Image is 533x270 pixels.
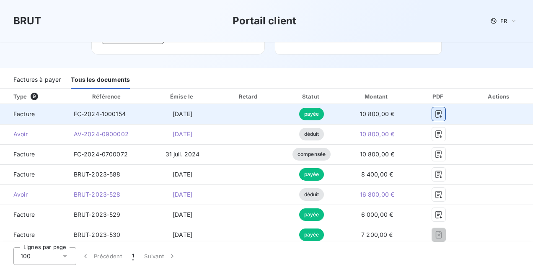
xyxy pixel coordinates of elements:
[173,211,192,218] span: [DATE]
[299,108,324,120] span: payée
[74,130,129,138] span: AV-2024-0900002
[344,92,410,101] div: Montant
[13,13,41,29] h3: BRUT
[360,130,395,138] span: 10 800,00 €
[7,190,60,199] span: Avoir
[282,92,341,101] div: Statut
[74,110,126,117] span: FC-2024-1000154
[360,191,395,198] span: 16 800,00 €
[413,92,464,101] div: PDF
[299,128,324,140] span: déduit
[299,228,324,241] span: payée
[13,71,61,89] div: Factures à payer
[361,211,393,218] span: 6 000,00 €
[74,191,121,198] span: BRUT-2023-528
[173,231,192,238] span: [DATE]
[468,92,531,101] div: Actions
[127,247,139,265] button: 1
[31,93,38,100] span: 9
[7,231,60,239] span: Facture
[74,151,128,158] span: FC-2024-0700072
[173,130,192,138] span: [DATE]
[7,170,60,179] span: Facture
[219,92,279,101] div: Retard
[173,171,192,178] span: [DATE]
[500,18,507,24] span: FR
[233,13,296,29] h3: Portail client
[7,110,60,118] span: Facture
[166,151,200,158] span: 31 juil. 2024
[360,151,395,158] span: 10 800,00 €
[361,231,393,238] span: 7 200,00 €
[7,210,60,219] span: Facture
[74,171,121,178] span: BRUT-2023-588
[8,92,65,101] div: Type
[139,247,181,265] button: Suivant
[7,130,60,138] span: Avoir
[292,148,331,161] span: compensée
[150,92,215,101] div: Émise le
[173,110,192,117] span: [DATE]
[173,191,192,198] span: [DATE]
[360,110,395,117] span: 10 800,00 €
[7,150,60,158] span: Facture
[74,231,121,238] span: BRUT-2023-530
[299,188,324,201] span: déduit
[299,168,324,181] span: payée
[76,247,127,265] button: Précédent
[299,208,324,221] span: payée
[71,71,130,89] div: Tous les documents
[74,211,121,218] span: BRUT-2023-529
[361,171,393,178] span: 8 400,00 €
[92,93,121,100] div: Référence
[21,252,31,260] span: 100
[132,252,134,260] span: 1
